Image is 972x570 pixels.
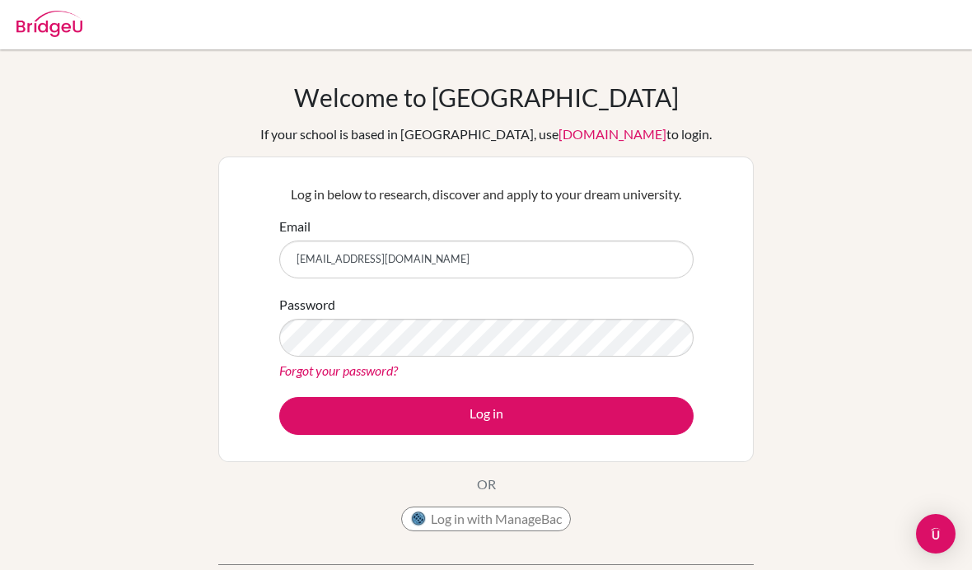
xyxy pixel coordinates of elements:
button: Log in with ManageBac [401,507,571,531]
div: If your school is based in [GEOGRAPHIC_DATA], use to login. [260,124,712,144]
label: Password [279,295,335,315]
div: Open Intercom Messenger [916,514,956,554]
img: Bridge-U [16,11,82,37]
a: [DOMAIN_NAME] [558,126,666,142]
p: Log in below to research, discover and apply to your dream university. [279,185,694,204]
a: Forgot your password? [279,362,398,378]
button: Log in [279,397,694,435]
h1: Welcome to [GEOGRAPHIC_DATA] [294,82,679,112]
p: OR [477,474,496,494]
label: Email [279,217,311,236]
